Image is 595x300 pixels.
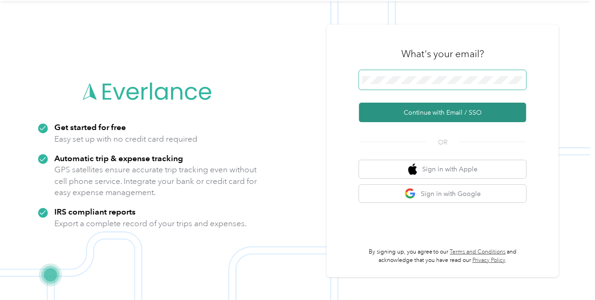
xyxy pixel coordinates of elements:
strong: Automatic trip & expense tracking [54,153,183,163]
img: apple logo [408,163,418,175]
p: Export a complete record of your trips and expenses. [54,218,247,229]
a: Terms and Conditions [450,248,506,255]
p: GPS satellites ensure accurate trip tracking even without cell phone service. Integrate your bank... [54,164,257,198]
strong: IRS compliant reports [54,207,136,216]
button: Continue with Email / SSO [359,103,526,122]
span: OR [426,137,459,147]
h3: What's your email? [401,47,484,60]
p: By signing up, you agree to our and acknowledge that you have read our . [359,248,526,264]
button: apple logoSign in with Apple [359,160,526,178]
strong: Get started for free [54,122,126,132]
button: google logoSign in with Google [359,185,526,203]
img: google logo [405,188,416,200]
p: Easy set up with no credit card required [54,133,197,145]
a: Privacy Policy [472,257,505,264]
